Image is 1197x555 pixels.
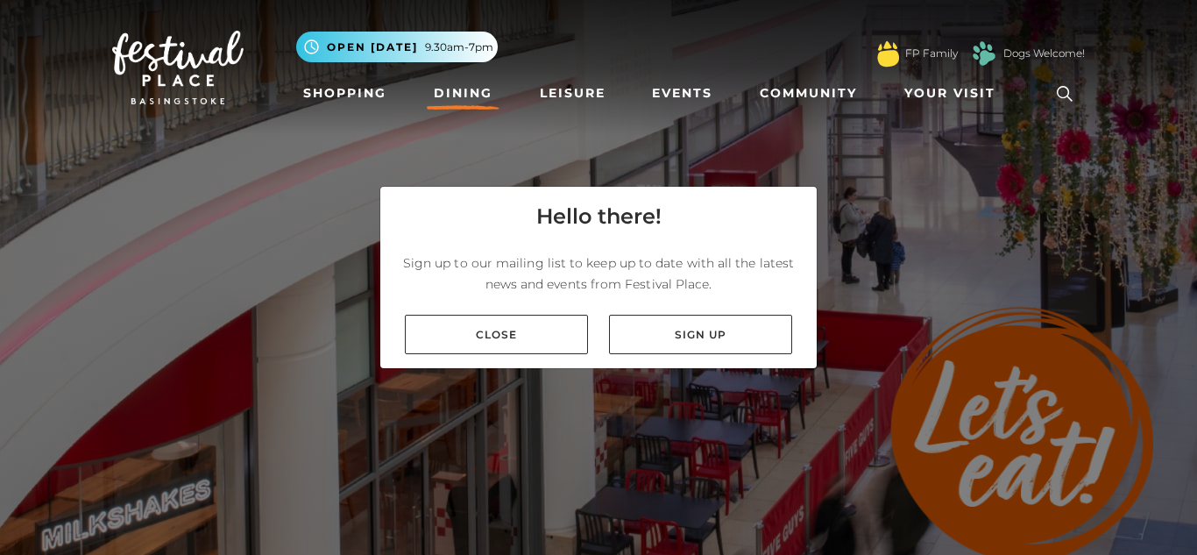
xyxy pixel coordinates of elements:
[1003,46,1085,61] a: Dogs Welcome!
[425,39,493,55] span: 9.30am-7pm
[905,46,958,61] a: FP Family
[394,253,803,295] p: Sign up to our mailing list to keep up to date with all the latest news and events from Festival ...
[327,39,418,55] span: Open [DATE]
[427,77,499,110] a: Dining
[112,31,244,104] img: Festival Place Logo
[405,315,588,354] a: Close
[904,84,995,103] span: Your Visit
[533,77,613,110] a: Leisure
[753,77,864,110] a: Community
[897,77,1011,110] a: Your Visit
[609,315,792,354] a: Sign up
[296,32,498,62] button: Open [DATE] 9.30am-7pm
[536,201,662,232] h4: Hello there!
[645,77,719,110] a: Events
[296,77,393,110] a: Shopping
